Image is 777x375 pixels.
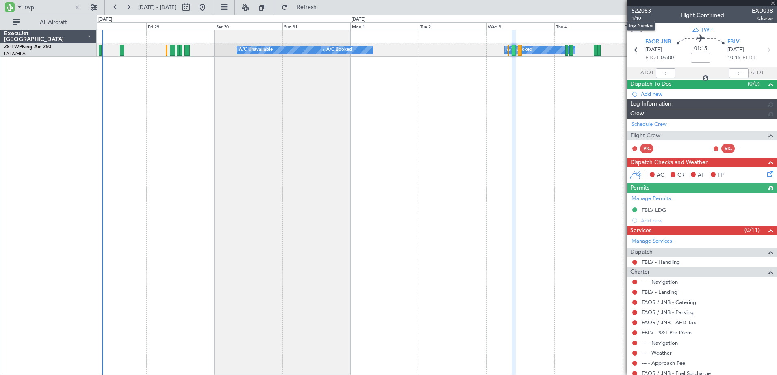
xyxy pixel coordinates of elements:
[694,45,707,53] span: 01:15
[138,4,176,11] span: [DATE] - [DATE]
[630,248,653,257] span: Dispatch
[326,44,352,56] div: A/C Booked
[9,16,88,29] button: All Aircraft
[752,6,773,15] span: EXD038
[640,69,654,77] span: ATOT
[627,21,655,31] div: Trip Number
[642,360,685,366] a: --- - Approach Fee
[4,45,22,50] span: ZS-TWP
[642,319,696,326] a: FAOR / JNB - APD Tax
[554,22,622,30] div: Thu 4
[350,22,418,30] div: Mon 1
[486,22,554,30] div: Wed 3
[752,15,773,22] span: Charter
[78,22,146,30] div: Thu 28
[278,1,326,14] button: Refresh
[632,6,651,15] span: 522083
[146,22,214,30] div: Fri 29
[21,19,86,25] span: All Aircraft
[642,309,694,316] a: FAOR / JNB - Parking
[282,22,350,30] div: Sun 31
[727,54,740,62] span: 10:15
[290,4,324,10] span: Refresh
[742,54,755,62] span: ELDT
[645,46,662,54] span: [DATE]
[661,54,674,62] span: 09:00
[751,69,764,77] span: ALDT
[748,80,760,88] span: (0/0)
[630,226,651,235] span: Services
[630,267,650,277] span: Charter
[630,158,708,167] span: Dispatch Checks and Weather
[727,46,744,54] span: [DATE]
[642,349,672,356] a: --- - Weather
[677,171,684,179] span: CR
[744,226,760,234] span: (0/11)
[657,171,664,179] span: AC
[645,54,659,62] span: ETOT
[698,171,704,179] span: AF
[642,278,678,285] a: --- - Navigation
[642,299,696,306] a: FAOR / JNB - Catering
[692,26,712,34] span: ZS-TWP
[215,22,282,30] div: Sat 30
[642,329,692,336] a: FBLV - S&T Per Diem
[630,80,671,89] span: Dispatch To-Dos
[718,171,724,179] span: FP
[641,91,773,97] div: Add new
[98,16,112,23] div: [DATE]
[642,289,677,295] a: FBLV - Landing
[632,237,672,246] a: Manage Services
[239,44,273,56] div: A/C Unavailable
[642,259,680,265] a: FBLV - Handling
[507,44,532,56] div: A/C Booked
[419,22,486,30] div: Tue 2
[680,11,724,19] div: Flight Confirmed
[352,16,365,23] div: [DATE]
[4,45,51,50] a: ZS-TWPKing Air 260
[323,44,349,56] div: A/C Booked
[727,38,740,46] span: FBLV
[642,339,678,346] a: --- - Navigation
[25,1,72,13] input: A/C (Reg. or Type)
[645,38,671,46] span: FAOR JNB
[4,51,26,57] a: FALA/HLA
